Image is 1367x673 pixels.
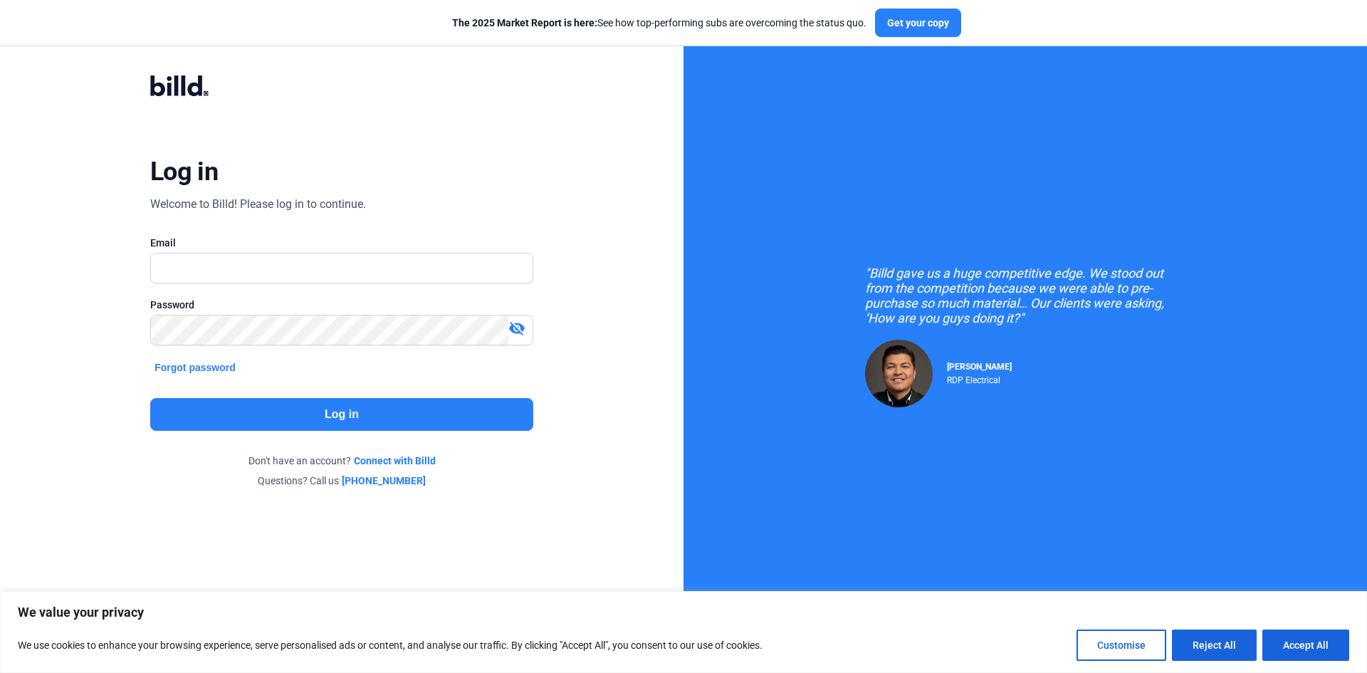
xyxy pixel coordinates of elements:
div: See how top-performing subs are overcoming the status quo. [452,16,866,30]
span: The 2025 Market Report is here: [452,17,597,28]
div: Log in [150,156,218,187]
button: Customise [1077,630,1166,661]
mat-icon: visibility_off [508,320,525,337]
img: Raul Pacheco [865,340,933,407]
button: Log in [150,398,533,431]
div: RDP Electrical [947,372,1012,385]
span: [PERSON_NAME] [947,362,1012,372]
p: We value your privacy [18,604,1349,621]
button: Accept All [1262,630,1349,661]
div: Email [150,236,533,250]
div: Don't have an account? [150,454,533,468]
a: [PHONE_NUMBER] [342,474,426,488]
div: Questions? Call us [150,474,533,488]
a: Connect with Billd [354,454,436,468]
button: Reject All [1172,630,1257,661]
button: Get your copy [875,9,961,37]
div: Welcome to Billd! Please log in to continue. [150,196,366,213]
div: Password [150,298,533,312]
div: "Billd gave us a huge competitive edge. We stood out from the competition because we were able to... [865,266,1185,325]
p: We use cookies to enhance your browsing experience, serve personalised ads or content, and analys... [18,637,763,654]
button: Forgot password [150,360,240,375]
